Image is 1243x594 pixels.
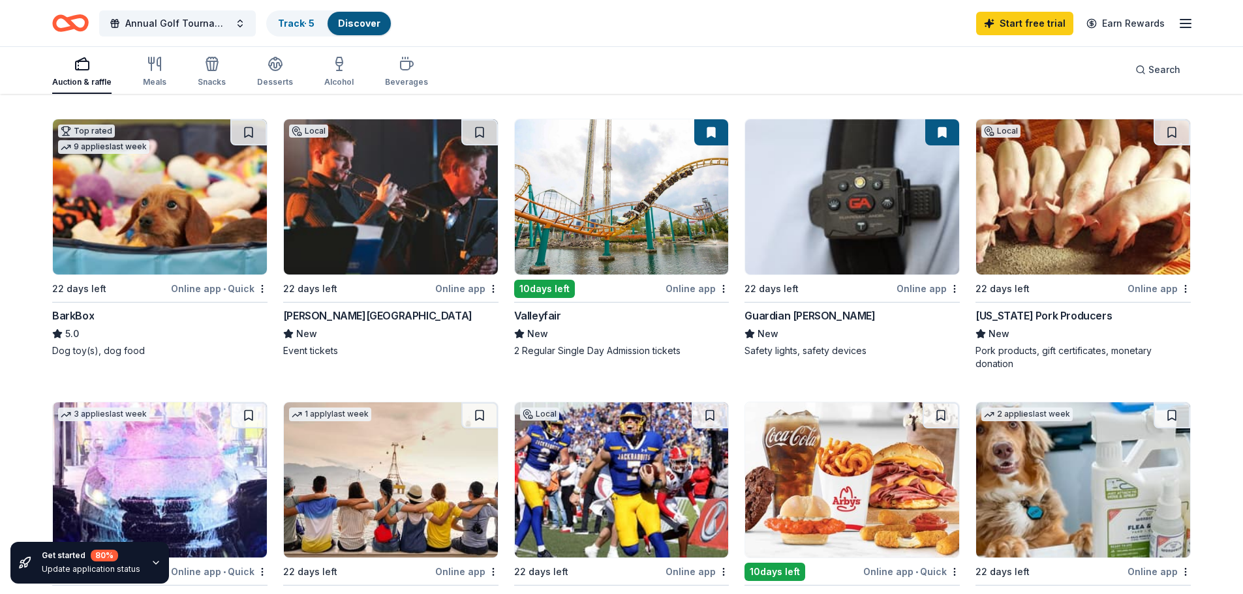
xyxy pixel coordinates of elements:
[58,408,149,421] div: 3 applies last week
[65,326,79,342] span: 5.0
[666,280,729,297] div: Online app
[171,280,268,297] div: Online app Quick
[143,51,166,94] button: Meals
[1079,12,1173,35] a: Earn Rewards
[223,284,226,294] span: •
[99,10,256,37] button: Annual Golf Tournament
[981,408,1073,421] div: 2 applies last week
[42,564,140,574] div: Update application status
[744,563,805,581] div: 10 days left
[283,308,472,323] div: [PERSON_NAME][GEOGRAPHIC_DATA]
[143,77,166,87] div: Meals
[52,281,106,297] div: 22 days left
[435,563,499,580] div: Online app
[53,119,267,275] img: Image for BarkBox
[58,140,149,154] div: 9 applies last week
[435,280,499,297] div: Online app
[1128,563,1191,580] div: Online app
[1128,280,1191,297] div: Online app
[975,281,1030,297] div: 22 days left
[976,12,1073,35] a: Start free trial
[989,326,1009,342] span: New
[744,281,799,297] div: 22 days left
[296,326,317,342] span: New
[289,125,328,138] div: Local
[514,308,561,323] div: Valleyfair
[745,402,959,557] img: Image for Arby's by DRM Inc.
[52,119,268,357] a: Image for BarkBoxTop rated9 applieslast week22 days leftOnline app•QuickBarkBox5.0Dog toy(s), dog...
[284,402,498,557] img: Image for Let's Roam
[514,564,568,580] div: 22 days left
[324,51,354,94] button: Alcohol
[515,402,729,557] img: Image for South Dakota State Athletics
[324,77,354,87] div: Alcohol
[278,18,315,29] a: Track· 5
[976,402,1190,557] img: Image for Wondercide
[744,308,875,323] div: Guardian [PERSON_NAME]
[666,563,729,580] div: Online app
[91,550,118,561] div: 80 %
[975,308,1112,323] div: [US_STATE] Pork Producers
[257,51,293,94] button: Desserts
[520,408,559,421] div: Local
[53,402,267,557] img: Image for Tidal Wave Auto Spa
[52,77,112,87] div: Auction & raffle
[283,281,337,297] div: 22 days left
[514,119,729,357] a: Image for Valleyfair10days leftOnline appValleyfairNew2 Regular Single Day Admission tickets
[515,119,729,275] img: Image for Valleyfair
[52,51,112,94] button: Auction & raffle
[758,326,778,342] span: New
[198,51,226,94] button: Snacks
[744,344,960,357] div: Safety lights, safety devices
[514,280,575,298] div: 10 days left
[744,119,960,357] a: Image for Guardian Angel Device22 days leftOnline appGuardian [PERSON_NAME]NewSafety lights, safe...
[289,408,371,421] div: 1 apply last week
[58,125,115,138] div: Top rated
[385,77,428,87] div: Beverages
[981,125,1020,138] div: Local
[976,119,1190,275] img: Image for South Dakota Pork Producers
[385,51,428,94] button: Beverages
[745,119,959,275] img: Image for Guardian Angel Device
[975,119,1191,370] a: Image for South Dakota Pork ProducersLocal22 days leftOnline app[US_STATE] Pork ProducersNewPork ...
[975,564,1030,580] div: 22 days left
[125,16,230,31] span: Annual Golf Tournament
[527,326,548,342] span: New
[975,344,1191,370] div: Pork products, gift certificates, monetary donation
[257,77,293,87] div: Desserts
[42,550,140,561] div: Get started
[52,344,268,357] div: Dog toy(s), dog food
[338,18,380,29] a: Discover
[284,119,498,275] img: Image for Denny Sanford PREMIER Center
[283,119,499,357] a: Image for Denny Sanford PREMIER CenterLocal22 days leftOnline app[PERSON_NAME][GEOGRAPHIC_DATA]Ne...
[283,564,337,580] div: 22 days left
[863,563,960,580] div: Online app Quick
[897,280,960,297] div: Online app
[1148,62,1180,78] span: Search
[266,10,392,37] button: Track· 5Discover
[223,567,226,577] span: •
[283,344,499,357] div: Event tickets
[52,8,89,38] a: Home
[915,567,918,577] span: •
[198,77,226,87] div: Snacks
[1125,57,1191,83] button: Search
[514,344,729,357] div: 2 Regular Single Day Admission tickets
[52,308,94,323] div: BarkBox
